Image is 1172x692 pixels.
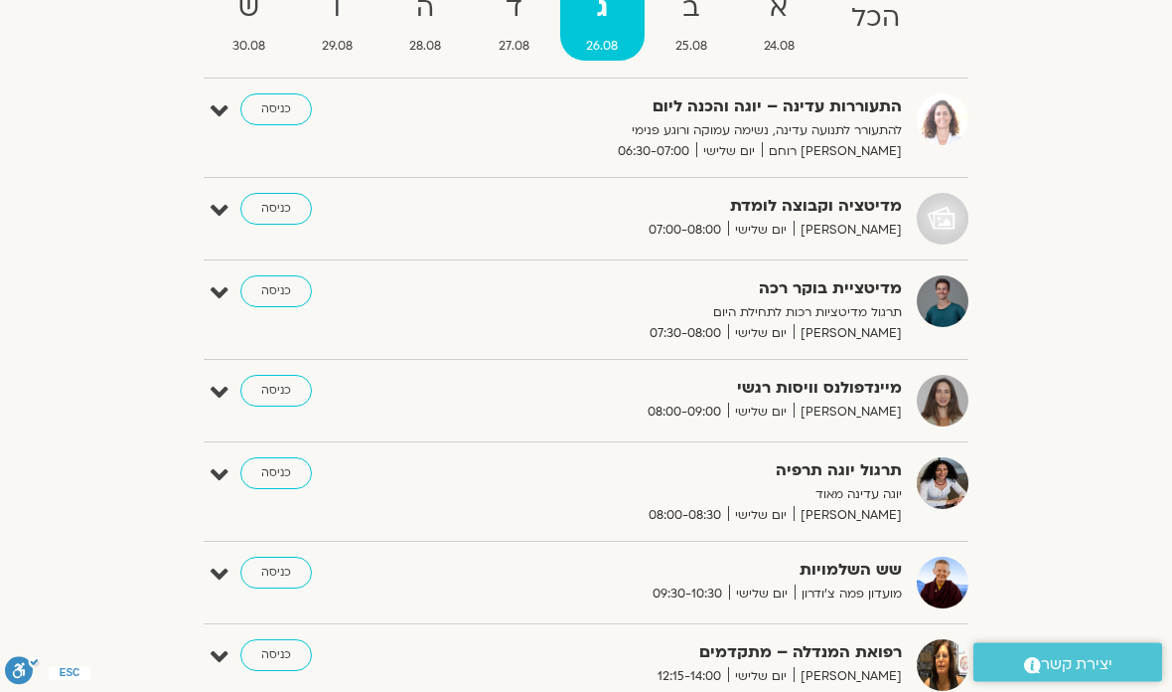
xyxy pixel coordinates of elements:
[728,324,794,345] span: יום שלישי
[795,585,902,605] span: מועדון פמה צ'ודרון
[794,403,902,424] span: [PERSON_NAME]
[642,221,728,242] span: 07:00-08:00
[240,94,312,126] a: כניסה
[794,324,902,345] span: [PERSON_NAME]
[240,640,312,672] a: כניסה
[794,667,902,688] span: [PERSON_NAME]
[240,376,312,408] a: כניסה
[240,276,312,308] a: כניסה
[973,643,1162,682] a: יצירת קשר
[383,37,468,58] span: 28.08
[560,37,645,58] span: 26.08
[295,37,378,58] span: 29.08
[642,506,728,527] span: 08:00-08:30
[794,506,902,527] span: [PERSON_NAME]
[728,667,794,688] span: יום שלישי
[641,403,728,424] span: 08:00-09:00
[475,458,902,485] strong: תרגול יוגה תרפיה
[240,458,312,490] a: כניסה
[728,221,794,242] span: יום שלישי
[472,37,555,58] span: 27.08
[643,324,728,345] span: 07:30-08:00
[728,403,794,424] span: יום שלישי
[646,585,729,605] span: 09:30-10:30
[651,667,728,688] span: 12:15-14:00
[649,37,733,58] span: 25.08
[475,376,902,403] strong: מיינדפולנס וויסות רגשי
[475,94,902,121] strong: התעוררות עדינה – יוגה והכנה ליום
[475,194,902,221] strong: מדיטציה וקבוצה לומדת
[240,558,312,590] a: כניסה
[794,221,902,242] span: [PERSON_NAME]
[206,37,291,58] span: 30.08
[696,142,762,163] span: יום שלישי
[475,485,902,506] p: יוגה עדינה מאוד
[475,640,902,667] strong: רפואת המנדלה – מתקדמים
[475,558,902,585] strong: שש השלמויות
[762,142,902,163] span: [PERSON_NAME] רוחם
[475,276,902,303] strong: מדיטציית בוקר רכה
[611,142,696,163] span: 06:30-07:00
[737,37,820,58] span: 24.08
[729,585,795,605] span: יום שלישי
[475,303,902,324] p: תרגול מדיטציות רכות לתחילת היום
[728,506,794,527] span: יום שלישי
[475,121,902,142] p: להתעורר לתנועה עדינה, נשימה עמוקה ורוגע פנימי
[240,194,312,226] a: כניסה
[1041,651,1112,678] span: יצירת קשר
